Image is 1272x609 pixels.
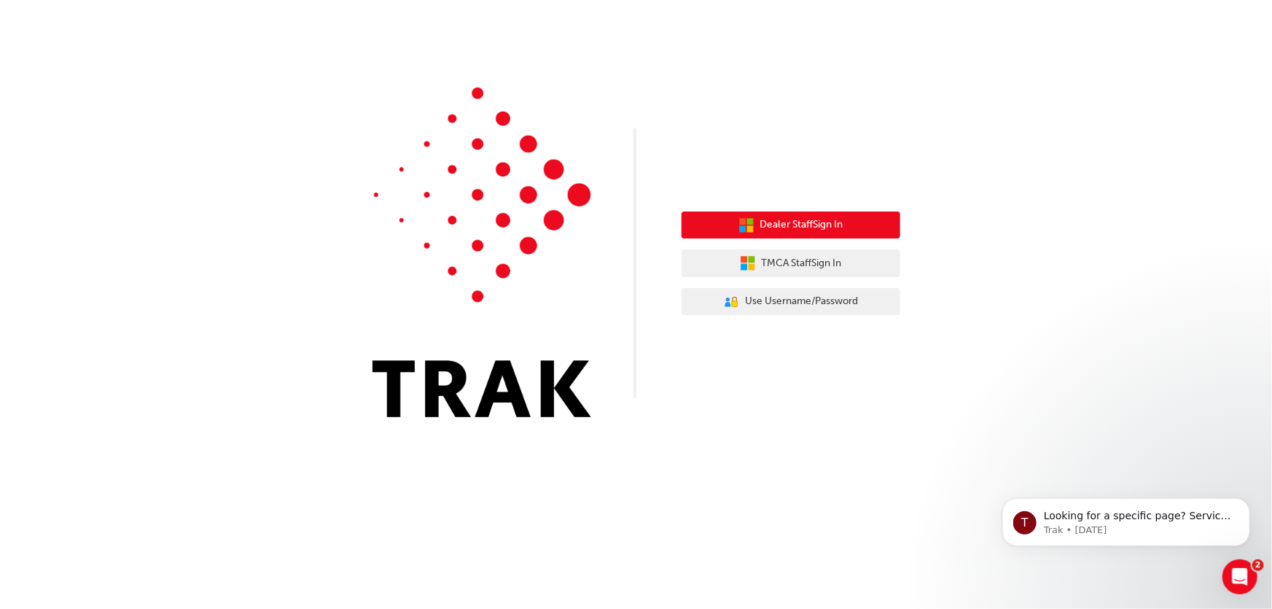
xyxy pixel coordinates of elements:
[682,288,900,316] button: Use Username/Password
[762,255,842,272] span: TMCA Staff Sign In
[1252,559,1264,571] span: 2
[682,249,900,277] button: TMCA StaffSign In
[980,468,1272,570] iframe: Intercom notifications message
[372,88,591,417] img: Trak
[1222,559,1257,594] iframe: Intercom live chat
[745,293,858,310] span: Use Username/Password
[682,212,900,239] button: Dealer StaffSign In
[760,217,843,233] span: Dealer Staff Sign In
